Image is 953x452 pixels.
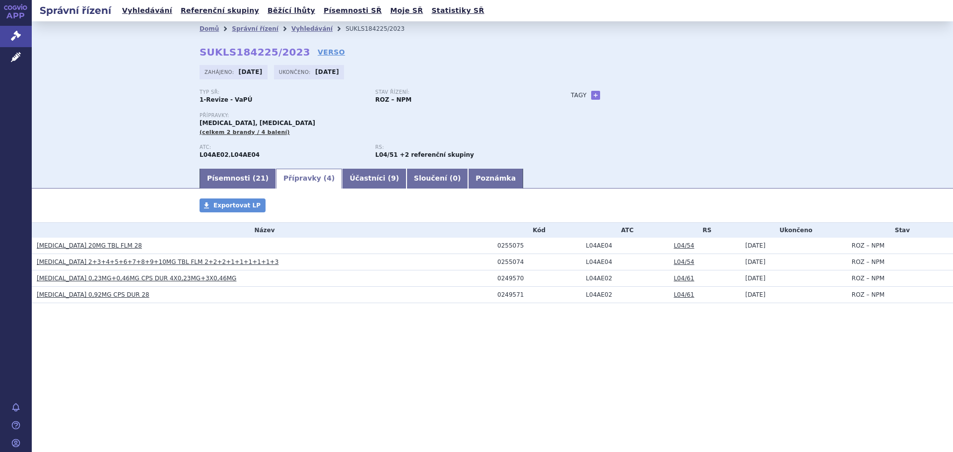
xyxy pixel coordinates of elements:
[387,4,426,17] a: Moje SŘ
[37,275,236,282] a: [MEDICAL_DATA] 0,23MG+0,46MG CPS DUR 4X0,23MG+3X0,46MG
[200,89,365,95] p: Typ SŘ:
[591,91,600,100] a: +
[375,151,398,158] strong: ozanimod
[453,174,458,182] span: 0
[391,174,396,182] span: 9
[239,68,263,75] strong: [DATE]
[200,129,290,135] span: (celkem 2 brandy / 4 balení)
[32,3,119,17] h2: Správní řízení
[200,25,219,32] a: Domů
[256,174,265,182] span: 21
[276,169,342,189] a: Přípravky (4)
[37,258,278,265] a: [MEDICAL_DATA] 2+3+4+5+6+7+8+9+10MG TBL FLM 2+2+2+1+1+1+1+1+3
[32,223,492,238] th: Název
[847,223,953,238] th: Stav
[200,96,252,103] strong: 1-Revize - VaPÚ
[37,291,149,298] a: [MEDICAL_DATA] 0,92MG CPS DUR 28
[213,202,261,209] span: Exportovat LP
[746,275,766,282] span: [DATE]
[375,144,541,150] p: RS:
[318,47,345,57] a: VERSO
[375,89,541,95] p: Stav řízení:
[231,151,260,158] strong: PONESIMOD
[342,169,406,189] a: Účastníci (9)
[746,291,766,298] span: [DATE]
[178,4,262,17] a: Referenční skupiny
[400,151,474,158] strong: +2 referenční skupiny
[232,25,278,32] a: Správní řízení
[497,242,581,249] div: 0255075
[291,25,333,32] a: Vyhledávání
[279,68,313,76] span: Ukončeno:
[497,275,581,282] div: 0249570
[200,120,315,127] span: [MEDICAL_DATA], [MEDICAL_DATA]
[746,258,766,265] span: [DATE]
[327,174,332,182] span: 4
[741,223,847,238] th: Ukončeno
[581,223,669,238] th: ATC
[200,151,229,158] strong: OZANIMOD
[674,258,694,265] a: L04/54
[847,238,953,254] td: ROZ – NPM
[746,242,766,249] span: [DATE]
[200,46,310,58] strong: SUKLS184225/2023
[581,254,669,270] td: PONESIMOD
[847,270,953,287] td: ROZ – NPM
[407,169,468,189] a: Sloučení (0)
[204,68,236,76] span: Zahájeno:
[674,275,694,282] a: L04/61
[345,21,417,36] li: SUKLS184225/2023
[37,242,142,249] a: [MEDICAL_DATA] 20MG TBL FLM 28
[200,198,266,212] a: Exportovat LP
[674,242,694,249] a: L04/54
[674,291,694,298] a: L04/61
[265,4,318,17] a: Běžící lhůty
[492,223,581,238] th: Kód
[119,4,175,17] a: Vyhledávání
[375,96,411,103] strong: ROZ – NPM
[581,287,669,303] td: OZANIMOD
[581,270,669,287] td: OZANIMOD
[468,169,523,189] a: Poznámka
[497,258,581,265] div: 0255074
[847,287,953,303] td: ROZ – NPM
[571,89,587,101] h3: Tagy
[428,4,487,17] a: Statistiky SŘ
[200,144,375,159] div: ,
[669,223,740,238] th: RS
[315,68,339,75] strong: [DATE]
[321,4,385,17] a: Písemnosti SŘ
[200,113,551,119] p: Přípravky:
[847,254,953,270] td: ROZ – NPM
[581,238,669,254] td: PONESIMOD
[497,291,581,298] div: 0249571
[200,144,365,150] p: ATC:
[200,169,276,189] a: Písemnosti (21)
